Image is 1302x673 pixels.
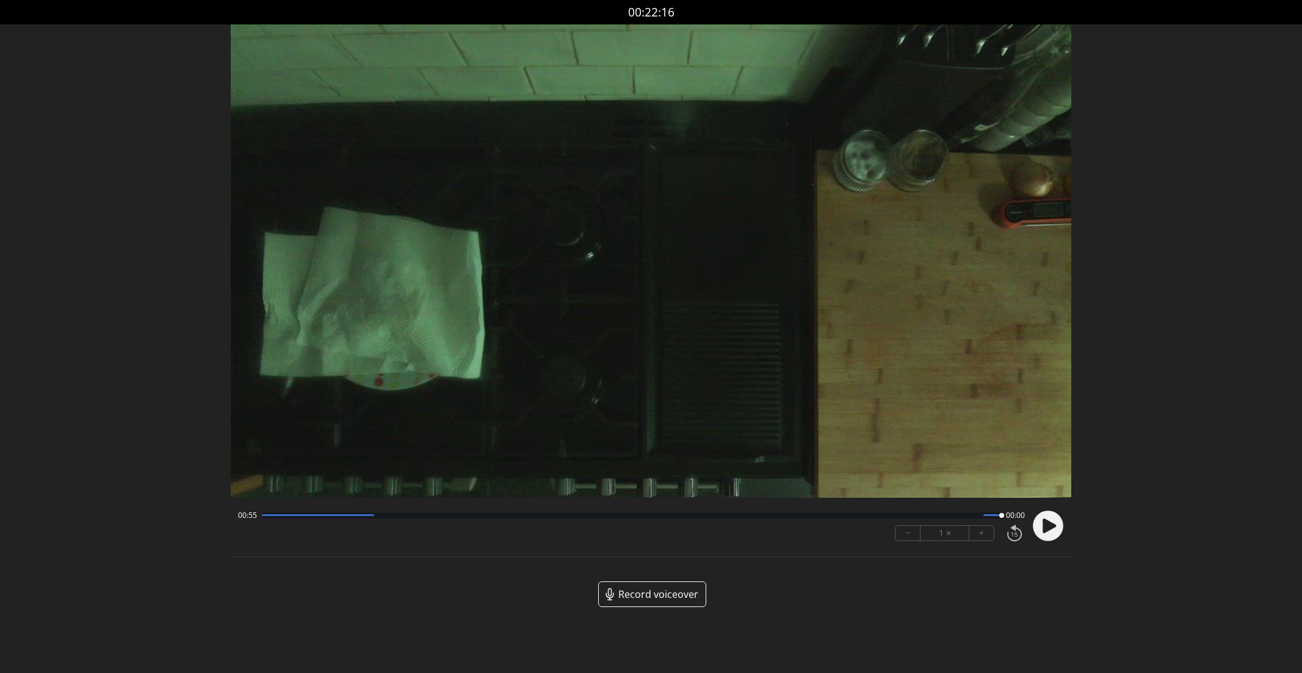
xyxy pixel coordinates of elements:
[598,581,706,607] a: Record voiceover
[969,526,994,540] button: +
[238,511,257,520] span: 00:55
[618,587,698,602] span: Record voiceover
[920,526,969,540] div: 1 ×
[1006,511,1025,520] span: 00:00
[895,526,920,540] button: −
[628,4,675,21] a: 00:22:16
